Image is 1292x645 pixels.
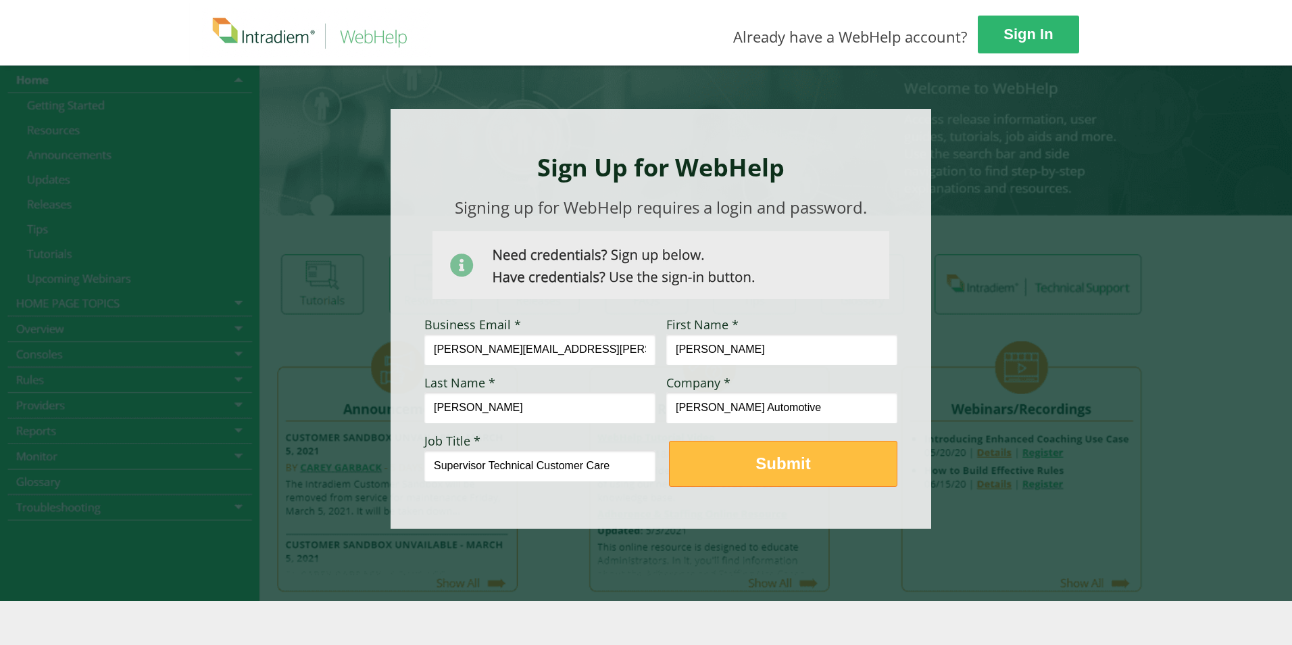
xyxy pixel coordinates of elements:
span: Company * [666,375,730,391]
img: Need Credentials? Sign up below. Have Credentials? Use the sign-in button. [432,231,889,299]
span: Signing up for WebHelp requires a login and password. [455,196,867,218]
button: Submit [669,441,897,487]
strong: Submit [755,454,810,473]
strong: Sign In [1003,26,1053,43]
span: Job Title * [424,433,480,449]
span: Last Name * [424,375,495,391]
strong: Sign Up for WebHelp [537,151,785,184]
a: Sign In [978,16,1079,53]
span: First Name * [666,316,739,333]
span: Already have a WebHelp account? [733,26,968,47]
span: Business Email * [424,316,521,333]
